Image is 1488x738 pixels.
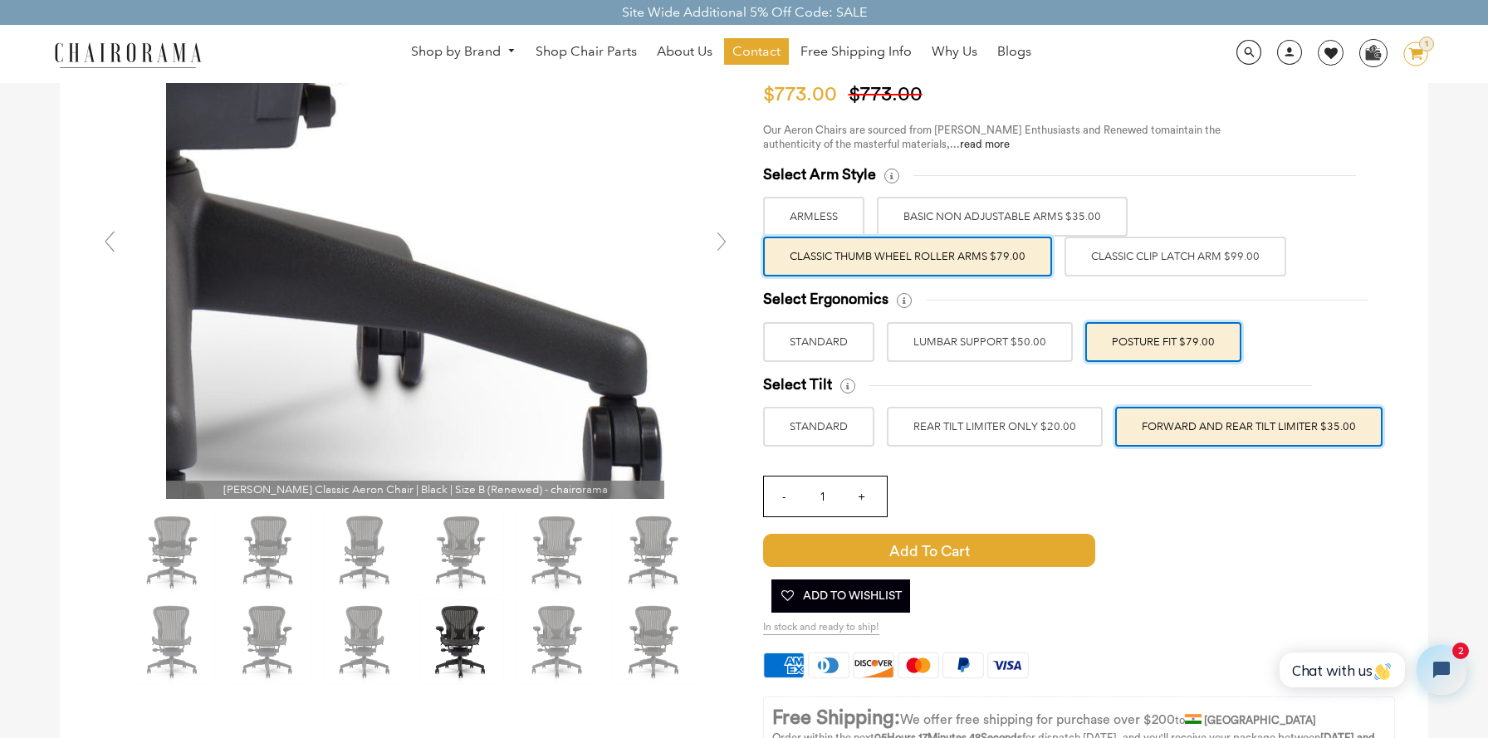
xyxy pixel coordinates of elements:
a: Contact [724,38,789,65]
img: Herman Miller Classic Aeron Chair | Black | Size B (Renewed) - chairorama [516,511,600,594]
label: Classic Clip Latch Arm $99.00 [1065,237,1286,276]
p: to [772,706,1387,731]
span: Select Tilt [763,375,832,394]
img: Herman Miller Classic Aeron Chair | Black | Size B (Renewed) - chairorama [516,600,600,683]
span: Blogs [997,43,1031,61]
label: STANDARD [763,407,874,447]
span: Free Shipping Info [800,43,912,61]
span: Add To Wishlist [780,579,902,613]
img: Herman Miller Classic Aeron Chair | Black | Size B (Renewed) - chairorama [324,600,407,683]
span: $773.00 [849,85,931,105]
div: 1 [1419,37,1434,51]
img: Herman Miller Classic Aeron Chair | Black | Size B (Renewed) - chairorama [420,600,503,683]
a: read more [960,139,1010,149]
a: About Us [649,38,721,65]
label: BASIC NON ADJUSTABLE ARMS $35.00 [877,197,1128,237]
span: Shop Chair Parts [536,43,637,61]
img: Herman Miller Classic Aeron Chair | Black | Size B (Renewed) - chairorama [324,511,407,594]
span: We offer free shipping for purchase over $200 [900,713,1175,726]
input: - [764,477,804,516]
label: LUMBAR SUPPORT $50.00 [887,322,1073,362]
a: Blogs [989,38,1040,65]
span: Contact [732,43,781,61]
span: About Us [657,43,712,61]
span: Our Aeron Chairs are sourced from [PERSON_NAME] Enthusiasts and Renewed to [763,125,1161,135]
span: Why Us [932,43,977,61]
label: STANDARD [763,322,874,362]
button: Add To Wishlist [771,579,910,613]
a: Shop by Brand [403,39,524,65]
a: Free Shipping Info [792,38,920,65]
strong: [GEOGRAPHIC_DATA] [1204,715,1316,726]
img: chairorama [45,40,211,69]
button: Add to Cart [763,534,1206,567]
label: FORWARD AND REAR TILT LIMITER $35.00 [1115,407,1383,447]
span: In stock and ready to ship! [763,621,879,635]
label: ARMLESS [763,197,864,237]
img: Herman Miller Classic Aeron Chair | Black | Size B (Renewed) - chairorama [420,511,503,594]
a: 1 [1391,42,1428,66]
img: WhatsApp_Image_2024-07-12_at_16.23.01.webp [1360,40,1386,65]
span: Select Arm Style [763,165,876,184]
a: Shop Chair Parts [527,38,645,65]
img: Herman Miller Classic Aeron Chair [613,600,696,683]
label: REAR TILT LIMITER ONLY $20.00 [887,407,1103,447]
img: Herman Miller Classic Aeron Chair | Black | Size B (Renewed) - chairorama [228,511,311,594]
a: [PERSON_NAME] Classic Aeron Chair | Black | Size B (Renewed) - chairorama [166,241,664,257]
strong: Free Shipping: [772,708,900,728]
span: Select Ergonomics [763,290,888,309]
nav: DesktopNavigation [281,38,1161,69]
a: Why Us [923,38,986,65]
img: Herman Miller Classic Aeron Chair | Black | Size B (Renewed) - chairorama [613,511,696,594]
img: Herman Miller Classic Aeron Chair | Black | Size B (Renewed) - chairorama [131,600,214,683]
input: + [842,477,882,516]
iframe: Tidio Chat [1261,631,1481,709]
img: Herman Miller Classic Aeron Chair | Black | Size B (Renewed) - chairorama [131,511,214,594]
span: Add to Cart [763,534,1095,567]
label: Classic Thumb Wheel Roller Arms $79.00 [763,237,1052,276]
label: POSTURE FIT $79.00 [1085,322,1241,362]
img: Herman Miller Classic Aeron Chair | Black | Size B (Renewed) - chairorama [228,600,311,683]
span: $773.00 [763,85,845,105]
